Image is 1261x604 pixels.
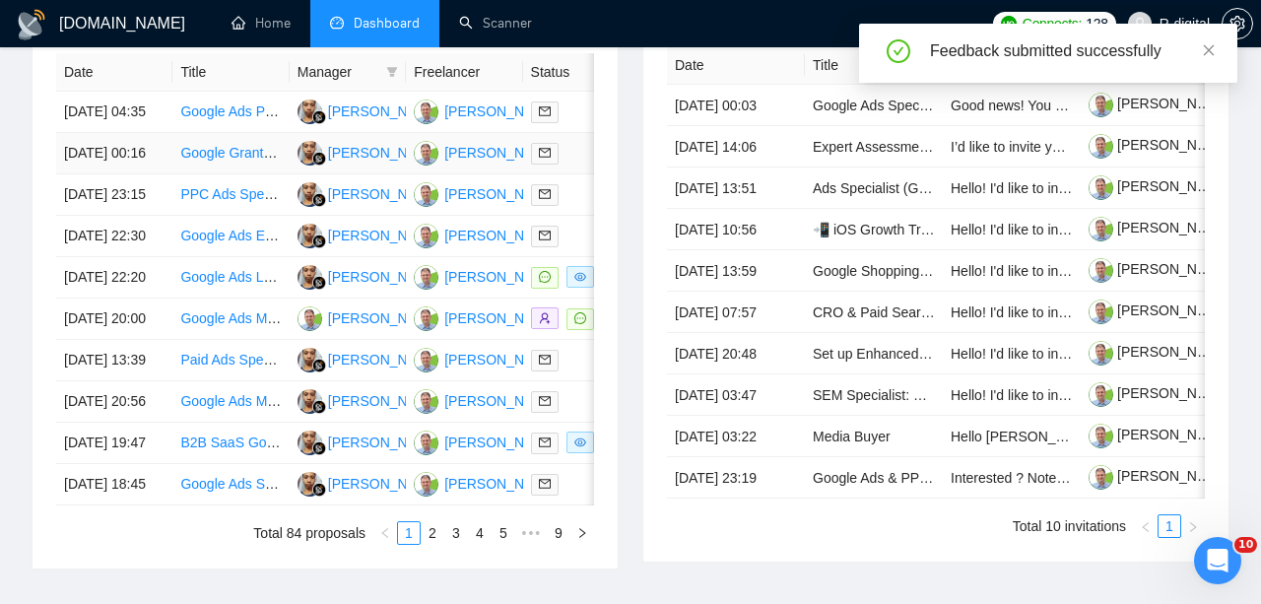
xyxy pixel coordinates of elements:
[414,309,558,325] a: RC[PERSON_NAME]
[1140,521,1152,533] span: left
[172,340,289,381] td: Paid Ads Specialist for Google and Meta Ads
[1089,258,1113,283] img: c1Idtl1sL_ojuo0BAW6lnVbU7OTxrDYU7FneGCPoFyJniWx9-ph69Zd6FWc_LIL-5A
[493,522,514,544] a: 5
[445,522,467,544] a: 3
[56,340,172,381] td: [DATE] 13:39
[1089,134,1113,159] img: c1Idtl1sL_ojuo0BAW6lnVbU7OTxrDYU7FneGCPoFyJniWx9-ph69Zd6FWc_LIL-5A
[813,304,1115,320] a: CRO & Paid Search Audit and Recommendations
[1089,137,1230,153] a: [PERSON_NAME]
[539,147,551,159] span: mail
[667,209,805,250] td: [DATE] 10:56
[180,393,451,409] a: Google Ads Management Specialist Needed
[1223,16,1252,32] span: setting
[813,139,1168,155] a: Expert Assessment of Social Media Management Platform
[667,168,805,209] td: [DATE] 13:51
[1023,13,1082,34] span: Connects:
[298,351,441,367] a: YA[PERSON_NAME]
[1089,424,1113,448] img: c1Idtl1sL_ojuo0BAW6lnVbU7OTxrDYU7FneGCPoFyJniWx9-ph69Zd6FWc_LIL-5A
[444,266,558,288] div: [PERSON_NAME]
[539,105,551,117] span: mail
[468,521,492,545] li: 4
[1181,514,1205,538] button: right
[382,57,402,87] span: filter
[312,110,326,124] img: gigradar-bm.png
[667,250,805,292] td: [DATE] 13:59
[444,183,558,205] div: [PERSON_NAME]
[328,390,441,412] div: [PERSON_NAME]
[298,265,322,290] img: YA
[1089,341,1113,366] img: c1Idtl1sL_ojuo0BAW6lnVbU7OTxrDYU7FneGCPoFyJniWx9-ph69Zd6FWc_LIL-5A
[576,527,588,539] span: right
[667,374,805,416] td: [DATE] 03:47
[16,9,47,40] img: logo
[312,441,326,455] img: gigradar-bm.png
[298,389,322,414] img: YA
[180,310,440,326] a: Google Ads Management for SaaS Project
[1089,217,1113,241] img: c1Idtl1sL_ojuo0BAW6lnVbU7OTxrDYU7FneGCPoFyJniWx9-ph69Zd6FWc_LIL-5A
[330,16,344,30] span: dashboard
[930,39,1214,63] div: Feedback submitted successfully
[1001,16,1017,32] img: upwork-logo.png
[298,475,441,491] a: YA[PERSON_NAME]
[547,521,570,545] li: 9
[667,416,805,457] td: [DATE] 03:22
[298,472,322,497] img: YA
[56,174,172,216] td: [DATE] 23:15
[1013,514,1126,538] li: Total 10 invitations
[406,53,522,92] th: Freelancer
[444,349,558,370] div: [PERSON_NAME]
[805,416,943,457] td: Media Buyer
[805,333,943,374] td: Set up Enhanced Google Ads Tracking for Shopify
[813,222,1170,237] a: 📲 iOS Growth Tracking & Meta Ads Specialist (Part-Time)
[172,381,289,423] td: Google Ads Management Specialist Needed
[813,346,1119,362] a: Set up Enhanced Google Ads Tracking for Shopify
[813,429,891,444] a: Media Buyer
[379,527,391,539] span: left
[298,61,378,83] span: Manager
[444,307,558,329] div: [PERSON_NAME]
[298,227,441,242] a: YA[PERSON_NAME]
[312,400,326,414] img: gigradar-bm.png
[492,521,515,545] li: 5
[805,168,943,209] td: Ads Specialist (Google, Meta & TikTok) – Water Filtration Brand
[328,225,441,246] div: [PERSON_NAME]
[298,185,441,201] a: YA[PERSON_NAME]
[444,101,558,122] div: [PERSON_NAME]
[414,268,558,284] a: RC[PERSON_NAME]
[312,276,326,290] img: gigradar-bm.png
[570,521,594,545] li: Next Page
[444,432,558,453] div: [PERSON_NAME]
[414,265,438,290] img: RC
[444,390,558,412] div: [PERSON_NAME]
[1089,385,1230,401] a: [PERSON_NAME]
[180,435,455,450] a: B2B SaaS Google & Microsoft Ads Specialist
[386,66,398,78] span: filter
[414,392,558,408] a: RC[PERSON_NAME]
[1089,302,1230,318] a: [PERSON_NAME]
[180,103,543,119] a: Google Ads PPC Expert - Ecommerce Scale to 100k/month
[414,100,438,124] img: RC
[414,348,438,372] img: RC
[1181,514,1205,538] li: Next Page
[1134,514,1158,538] button: left
[539,478,551,490] span: mail
[414,144,558,160] a: RC[PERSON_NAME]
[1089,175,1113,200] img: c1Idtl1sL_ojuo0BAW6lnVbU7OTxrDYU7FneGCPoFyJniWx9-ph69Zd6FWc_LIL-5A
[667,292,805,333] td: [DATE] 07:57
[805,85,943,126] td: Google Ads Specialist for Admissions Company
[574,312,586,324] span: message
[253,521,365,545] li: Total 84 proposals
[298,392,441,408] a: YA[PERSON_NAME]
[1089,465,1113,490] img: c1Idtl1sL_ojuo0BAW6lnVbU7OTxrDYU7FneGCPoFyJniWx9-ph69Zd6FWc_LIL-5A
[414,472,438,497] img: RC
[531,61,612,83] span: Status
[328,183,441,205] div: [PERSON_NAME]
[312,152,326,166] img: gigradar-bm.png
[172,423,289,464] td: B2B SaaS Google & Microsoft Ads Specialist
[667,85,805,126] td: [DATE] 00:03
[298,102,441,118] a: YA[PERSON_NAME]
[515,521,547,545] span: •••
[539,271,551,283] span: message
[312,235,326,248] img: gigradar-bm.png
[444,142,558,164] div: [PERSON_NAME]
